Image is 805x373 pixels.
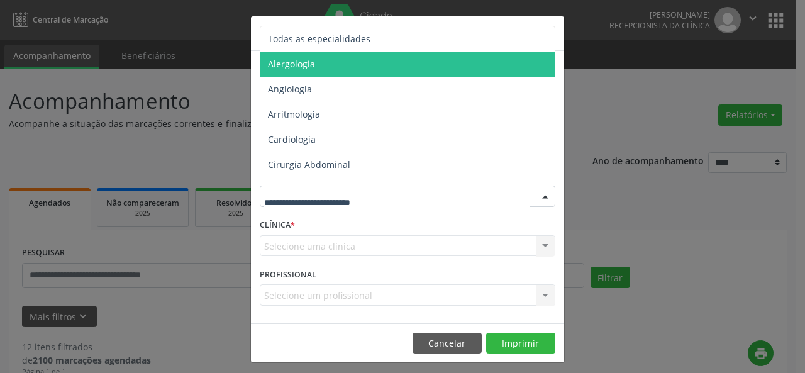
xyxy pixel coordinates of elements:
label: PROFISSIONAL [260,265,316,284]
button: Close [539,16,564,47]
label: CLÍNICA [260,216,295,235]
span: Cardiologia [268,133,316,145]
button: Cancelar [413,333,482,354]
button: Imprimir [486,333,555,354]
h5: Relatório de agendamentos [260,25,404,42]
span: Angiologia [268,83,312,95]
span: Cirurgia Bariatrica [268,184,345,196]
span: Cirurgia Abdominal [268,159,350,170]
span: Alergologia [268,58,315,70]
span: Todas as especialidades [268,33,370,45]
span: Arritmologia [268,108,320,120]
